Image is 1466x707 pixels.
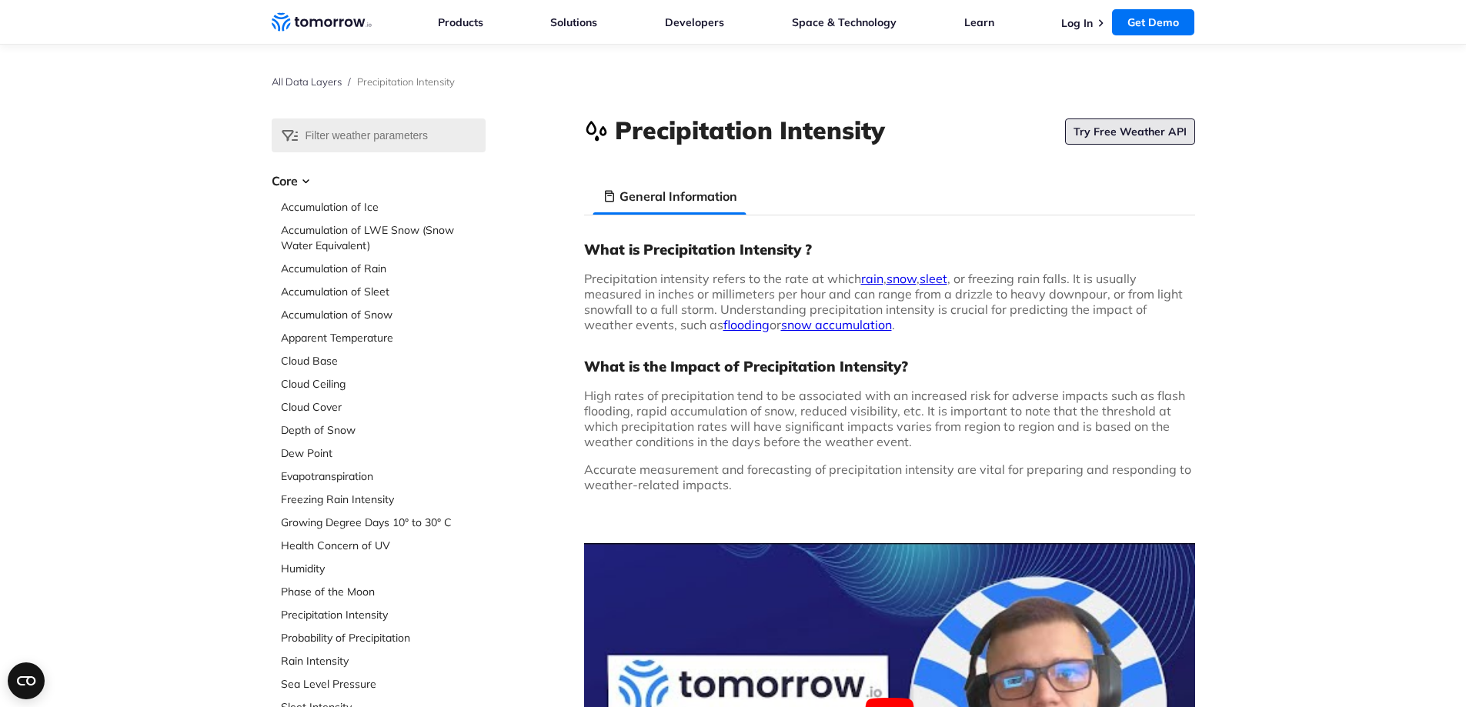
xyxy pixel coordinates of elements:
button: Open CMP widget [8,662,45,699]
span: Precipitation Intensity [357,75,455,88]
a: Dew Point [281,445,486,461]
a: Accumulation of Snow [281,307,486,322]
a: Sea Level Pressure [281,676,486,692]
a: Depth of Snow [281,422,486,438]
span: Precipitation intensity refers to the rate at which , , , or freezing rain falls. It is usually m... [584,271,1183,332]
a: rain [861,271,883,286]
a: Solutions [550,15,597,29]
h3: General Information [619,187,737,205]
a: Rain Intensity [281,653,486,669]
h1: Precipitation Intensity [615,113,885,147]
a: Try Free Weather API [1065,118,1195,145]
a: Cloud Cover [281,399,486,415]
a: Evapotranspiration [281,469,486,484]
a: Log In [1061,16,1093,30]
span: / [348,75,351,88]
a: Humidity [281,561,486,576]
a: snow accumulation [781,317,892,332]
a: Freezing Rain Intensity [281,492,486,507]
a: Phase of the Moon [281,584,486,599]
h3: What is the Impact of Precipitation Intensity? [584,357,1195,375]
a: Probability of Precipitation [281,630,486,645]
span: High rates of precipitation tend to be associated with an increased risk for adverse impacts such... [584,388,1185,449]
a: sleet [920,271,947,286]
a: Cloud Ceiling [281,376,486,392]
a: Growing Degree Days 10° to 30° C [281,515,486,530]
input: Filter weather parameters [272,118,486,152]
a: Health Concern of UV [281,538,486,553]
a: Developers [665,15,724,29]
a: Accumulation of Sleet [281,284,486,299]
a: Products [438,15,483,29]
h3: Core [272,172,486,190]
a: Accumulation of Ice [281,199,486,215]
a: Home link [272,11,372,34]
li: General Information [593,178,746,215]
a: Accumulation of Rain [281,261,486,276]
a: Get Demo [1112,9,1194,35]
a: Learn [964,15,994,29]
a: Apparent Temperature [281,330,486,345]
a: snow [887,271,917,286]
a: All Data Layers [272,75,342,88]
a: Precipitation Intensity [281,607,486,622]
a: Space & Technology [792,15,897,29]
a: Cloud Base [281,353,486,369]
a: Accumulation of LWE Snow (Snow Water Equivalent) [281,222,486,253]
a: flooding [723,317,770,332]
span: Accurate measurement and forecasting of precipitation intensity are vital for preparing and respo... [584,462,1191,492]
h3: What is Precipitation Intensity ? [584,240,1195,258]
